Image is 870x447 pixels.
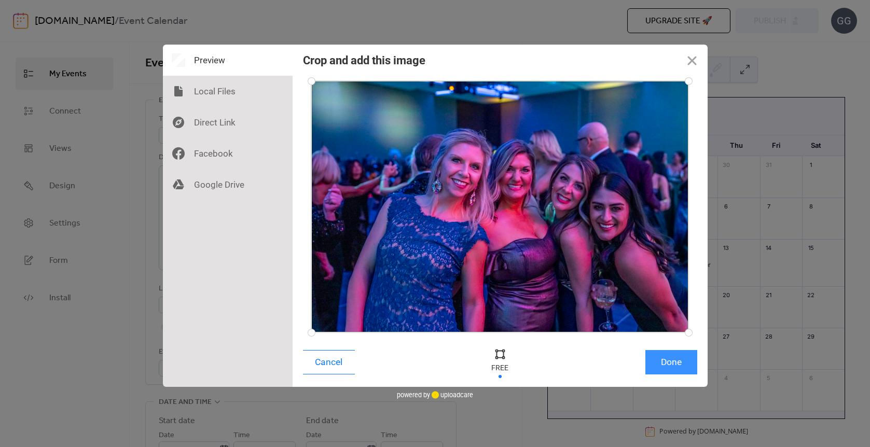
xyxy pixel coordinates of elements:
div: Direct Link [163,107,293,138]
a: uploadcare [430,391,473,399]
div: Google Drive [163,169,293,200]
div: powered by [397,387,473,402]
button: Cancel [303,350,355,374]
button: Done [645,350,697,374]
div: Preview [163,45,293,76]
div: Facebook [163,138,293,169]
div: Local Files [163,76,293,107]
div: Crop and add this image [303,54,425,67]
button: Close [676,45,708,76]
